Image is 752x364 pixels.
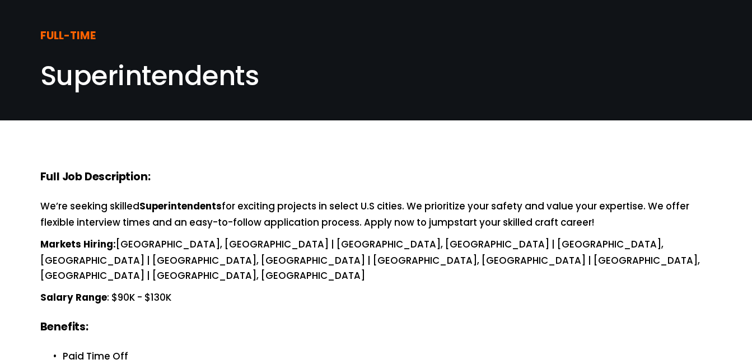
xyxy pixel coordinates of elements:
strong: Markets Hiring: [40,237,116,253]
p: We’re seeking skilled for exciting projects in select U.S cities. We prioritize your safety and v... [40,199,712,230]
span: Superintendents [40,57,259,95]
strong: Full Job Description: [40,169,151,187]
strong: FULL-TIME [40,27,96,46]
p: : $90K - $130K [40,290,712,306]
strong: Salary Range [40,290,107,306]
p: [GEOGRAPHIC_DATA], [GEOGRAPHIC_DATA] | [GEOGRAPHIC_DATA], [GEOGRAPHIC_DATA] | [GEOGRAPHIC_DATA], ... [40,237,712,283]
p: Paid Time Off [63,349,712,364]
strong: Benefits: [40,319,88,337]
strong: Superintendents [139,199,222,215]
